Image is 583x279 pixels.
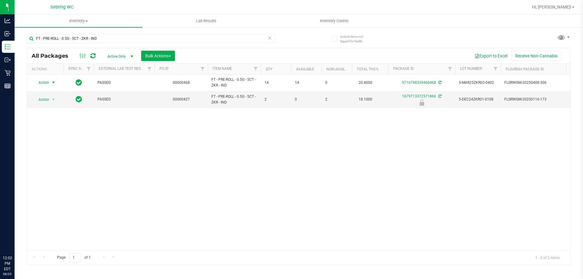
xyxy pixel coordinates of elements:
[264,97,288,102] span: 2
[70,253,80,262] input: 1
[198,64,208,74] a: Filter
[32,67,61,71] div: Actions
[76,78,82,87] span: In Sync
[296,67,314,71] a: Available
[84,64,94,74] a: Filter
[52,253,96,262] span: Page of 1
[393,66,414,71] a: Package ID
[251,64,261,74] a: Filter
[357,67,379,71] a: Total THC%
[402,80,436,85] a: 9716798339460468
[50,95,57,104] span: select
[268,34,272,42] span: Clear
[32,53,74,59] span: All Packages
[97,97,151,102] span: PASSED
[312,18,357,24] span: Inventory Counts
[266,67,272,71] a: Qty
[142,15,270,27] a: Lab Results
[3,255,12,272] p: 12:02 PM EDT
[402,94,436,98] a: 1679713372571866
[270,15,398,27] a: Inventory Counts
[33,95,49,104] span: Action
[471,51,511,61] button: Export to Excel
[438,80,442,85] span: Sync from Compliance System
[438,94,442,98] span: Sync from Compliance System
[145,53,171,58] span: Bulk Actions
[459,80,497,86] span: 5-MAR25ZKR03-0402
[460,66,482,71] a: Lot Number
[15,18,142,24] span: Inventory
[141,51,175,61] button: Bulk Actions
[387,100,456,106] div: Newly Received
[445,64,455,74] a: Filter
[511,51,561,61] button: Receive Non-Cannabis
[340,34,370,43] span: Include items not tagged for facility
[530,253,564,262] span: 1 - 2 of 2 items
[5,83,11,89] inline-svg: Reports
[33,78,49,87] span: Action
[325,97,348,102] span: 2
[5,57,11,63] inline-svg: Outbound
[97,80,151,86] span: PASSED
[326,67,353,71] a: Non-Available
[504,80,564,86] span: FLSRWGM-20250408-306
[6,230,24,249] iframe: Resource center
[99,66,146,71] a: External Lab Test Result
[213,66,232,71] a: Item Name
[3,272,12,276] p: 08/25
[27,34,275,43] input: Search Package ID, Item Name, SKU, Lot or Part Number...
[50,5,73,10] span: Sebring WC
[211,77,257,88] span: FT - PRE-ROLL - 0.5G - 5CT - ZKR - IND
[68,66,92,71] a: Sync Status
[532,5,571,9] span: Hi, [PERSON_NAME]!
[159,66,169,71] a: PO ID
[145,64,155,74] a: Filter
[15,15,142,27] a: Inventory
[5,18,11,24] inline-svg: Analytics
[295,97,318,102] span: 0
[295,80,318,86] span: 14
[356,95,375,104] span: 18.1000
[356,78,375,87] span: 20.4000
[325,80,348,86] span: 0
[491,64,501,74] a: Filter
[5,31,11,37] inline-svg: Inbound
[173,97,190,101] a: 00000427
[211,94,257,105] span: FT - PRE-ROLL - 0.5G - 5CT - ZKR - IND
[188,18,225,24] span: Lab Results
[264,80,288,86] span: 14
[5,70,11,76] inline-svg: Retail
[173,80,190,85] a: 00000468
[50,78,57,87] span: select
[76,95,82,104] span: In Sync
[504,97,564,102] span: FLSRWGM-20250116-173
[459,97,497,102] span: 5-DEC24ZKR01-0108
[506,67,544,71] a: Flourish Package ID
[5,44,11,50] inline-svg: Inventory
